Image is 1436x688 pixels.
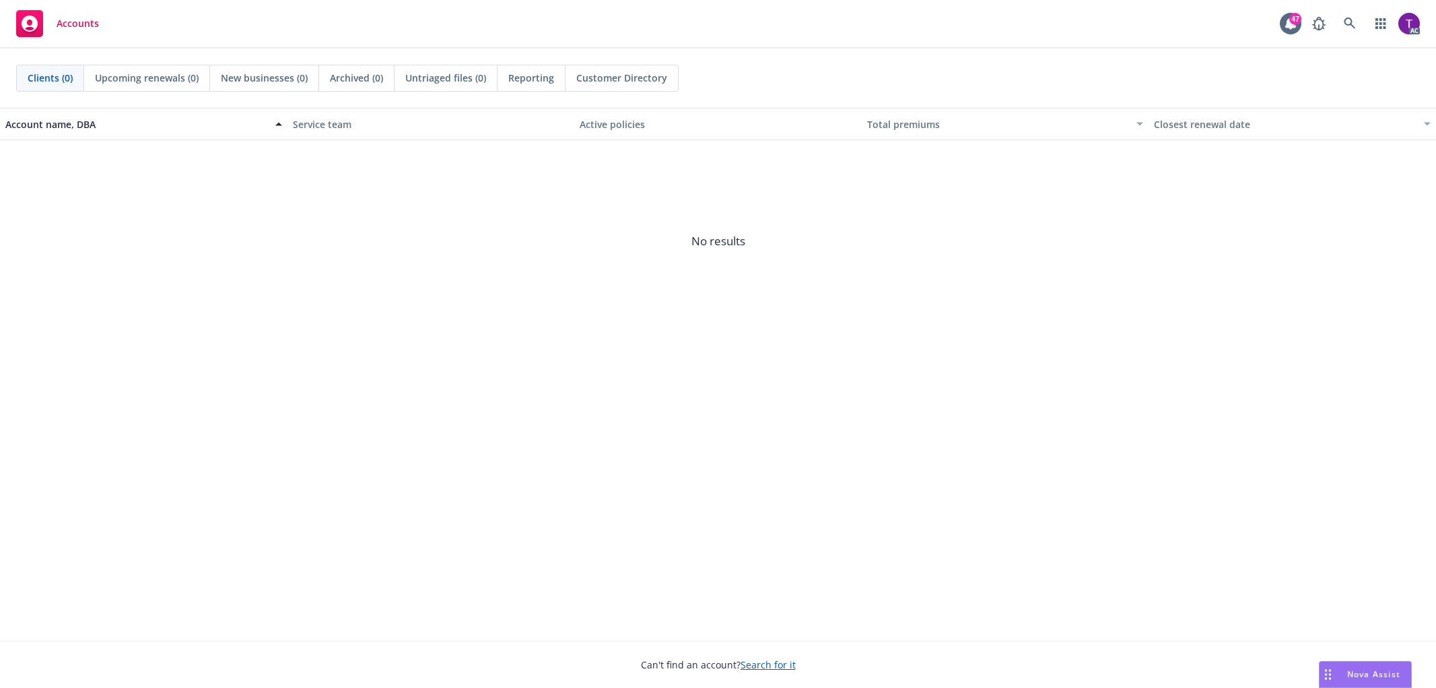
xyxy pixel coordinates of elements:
div: Service team [293,117,570,131]
a: Switch app [1367,10,1394,37]
img: photo [1398,13,1420,34]
button: Nova Assist [1319,661,1412,688]
span: Reporting [508,71,554,85]
div: 47 [1289,13,1301,25]
button: Active policies [574,108,862,140]
button: Closest renewal date [1149,108,1436,140]
div: Total premiums [867,117,1129,131]
button: Total premiums [862,108,1149,140]
div: Active policies [580,117,856,131]
span: Untriaged files (0) [405,71,486,85]
a: Accounts [11,5,104,42]
span: Customer Directory [576,71,667,85]
span: Can't find an account? [641,658,796,672]
span: Nova Assist [1347,668,1400,680]
a: Search [1336,10,1363,37]
a: Report a Bug [1305,10,1332,37]
button: Service team [287,108,575,140]
span: Upcoming renewals (0) [95,71,199,85]
div: Account name, DBA [5,117,267,131]
div: Closest renewal date [1154,117,1416,131]
span: Clients (0) [28,71,73,85]
a: Search for it [741,658,796,671]
span: Accounts [57,18,99,29]
div: Drag to move [1320,662,1336,687]
span: New businesses (0) [221,71,308,85]
span: Archived (0) [330,71,383,85]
